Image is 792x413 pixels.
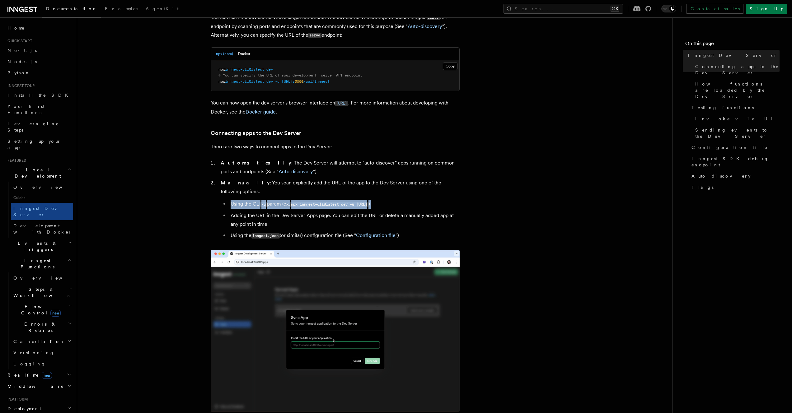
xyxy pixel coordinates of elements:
span: Documentation [46,6,97,11]
a: [URL] [335,100,348,106]
span: Platform [5,397,28,402]
code: inngest.json [251,233,280,239]
a: Inngest Dev Server [685,50,780,61]
button: Local Development [5,164,73,182]
span: Logging [13,361,46,366]
a: Python [5,67,73,78]
span: new [42,372,52,379]
span: Home [7,25,25,31]
li: : The Dev Server will attempt to "auto-discover" apps running on common ports and endpoints (See ... [219,159,460,176]
button: Events & Triggers [5,238,73,255]
a: Connecting apps to the Dev Server [693,61,780,78]
span: Sending events to the Dev Server [695,127,780,139]
span: Leveraging Steps [7,121,60,132]
a: AgentKit [142,2,182,17]
span: npx [218,67,225,72]
span: Node.js [7,59,37,64]
span: AgentKit [146,6,179,11]
span: Inngest tour [5,83,35,88]
kbd: ⌘K [611,6,619,12]
a: Sending events to the Dev Server [693,124,780,142]
span: Connecting apps to the Dev Server [695,63,780,76]
span: Next.js [7,48,37,53]
span: Configuration file [691,144,768,151]
span: Deployment [5,406,41,412]
span: [URL]: [282,79,295,84]
span: Python [7,70,30,75]
span: Examples [105,6,138,11]
span: Middleware [5,383,64,389]
span: new [50,310,61,317]
a: Auto-discovery [689,170,780,182]
div: Local Development [5,182,73,238]
img: Dev Server demo manually syncing an app [211,250,460,412]
p: There are two ways to connect apps to the Dev Server: [211,142,460,151]
li: Adding the URL in the Dev Server Apps page. You can edit the URL or delete a manually added app a... [229,211,460,229]
span: Testing functions [691,104,754,111]
a: Versioning [11,347,73,358]
a: Inngest Dev Server [11,203,73,220]
code: serve [308,33,321,38]
span: Flags [691,184,714,190]
span: Quick start [5,39,32,44]
div: Inngest Functions [5,272,73,369]
span: Setting up your app [7,139,61,150]
span: Steps & Workflows [11,286,69,299]
span: inngest-cli@latest [225,67,264,72]
span: Events & Triggers [5,240,68,253]
span: Development with Docker [13,223,72,234]
span: dev [266,67,273,72]
a: Next.js [5,45,73,56]
span: Inngest SDK debug endpoint [691,155,780,168]
button: Cancellation [11,336,73,347]
span: # You can specify the URL of your development `serve` API endpoint [218,73,362,77]
span: Versioning [13,350,54,355]
span: 3000 [295,79,303,84]
span: Flow Control [11,304,68,316]
span: Install the SDK [7,93,72,98]
button: Search...⌘K [504,4,623,14]
a: Your first Functions [5,101,73,118]
span: Inngest Dev Server [688,52,777,58]
p: You can now open the dev server's browser interface on . For more information about developing wi... [211,99,460,116]
a: Docker guide [246,109,276,115]
strong: Automatically [221,160,291,166]
span: Your first Functions [7,104,45,115]
button: Flow Controlnew [11,301,73,318]
span: Overview [13,276,77,281]
span: Cancellation [11,338,65,345]
span: Overview [13,185,77,190]
a: Home [5,22,73,34]
button: Toggle dark mode [661,5,676,12]
a: Configuration file [356,232,396,238]
button: npx (npm) [216,48,233,60]
span: -u [275,79,279,84]
p: You can start the dev server with a single command. The dev server will attempt to find an Innges... [211,13,460,40]
li: Using the CLI param (ex. ) [229,200,460,209]
button: Docker [238,48,250,60]
a: Examples [101,2,142,17]
span: Features [5,158,26,163]
span: Errors & Retries [11,321,68,333]
span: inngest-cli@latest [225,79,264,84]
a: Node.js [5,56,73,67]
span: Inngest Functions [5,258,67,270]
a: Overview [11,272,73,284]
a: Flags [689,182,780,193]
code: [URL] [335,101,348,106]
span: Inngest Dev Server [13,206,67,217]
h4: On this page [685,40,780,50]
a: Documentation [42,2,101,17]
a: Contact sales [687,4,743,14]
button: Realtimenew [5,369,73,381]
a: Setting up your app [5,136,73,153]
a: Logging [11,358,73,369]
button: Errors & Retries [11,318,73,336]
button: Middleware [5,381,73,392]
a: Configuration file [689,142,780,153]
a: Inngest SDK debug endpoint [689,153,780,170]
span: /api/inngest [303,79,330,84]
a: Testing functions [689,102,780,113]
strong: Manually [221,180,270,186]
a: Development with Docker [11,220,73,238]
